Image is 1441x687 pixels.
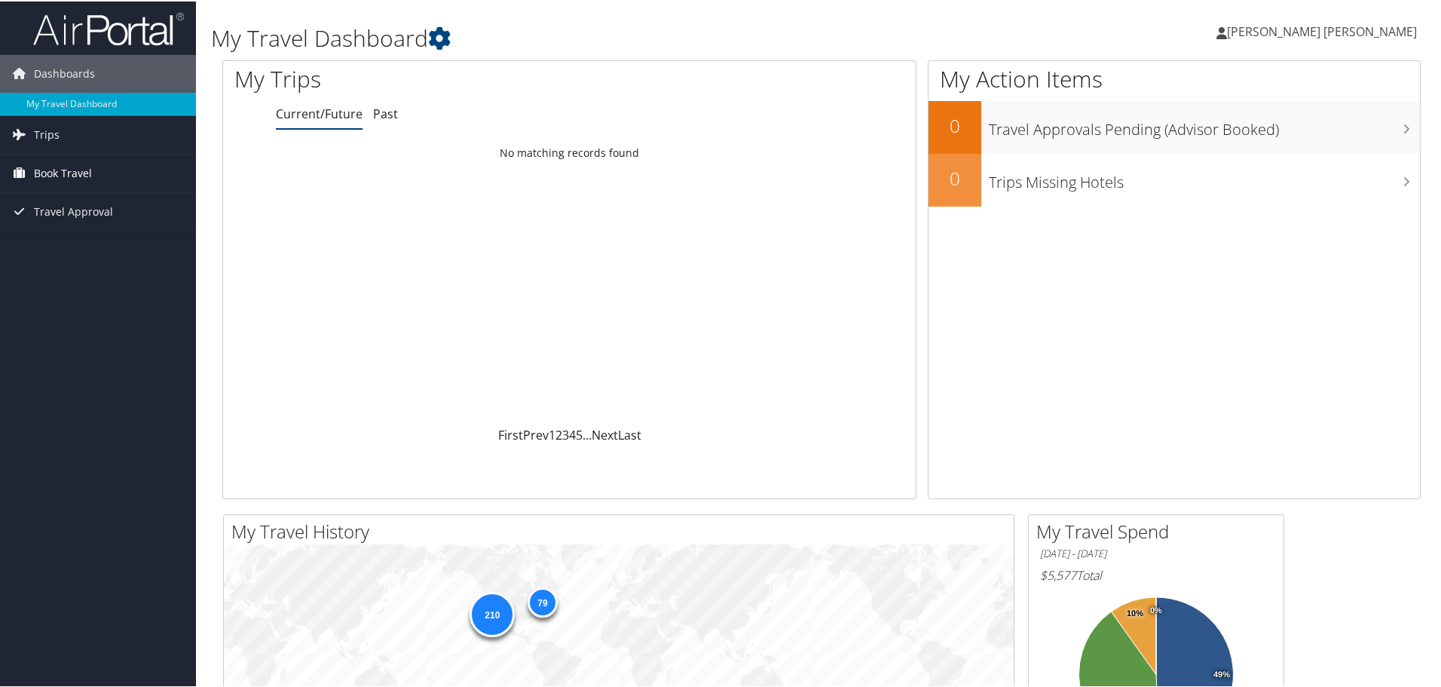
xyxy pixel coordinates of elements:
[231,517,1014,543] h2: My Travel History
[33,10,184,45] img: airportal-logo.png
[549,425,555,442] a: 1
[592,425,618,442] a: Next
[618,425,641,442] a: Last
[470,590,515,636] div: 210
[34,153,92,191] span: Book Travel
[569,425,576,442] a: 4
[1040,566,1076,582] span: $5,577
[528,586,558,616] div: 79
[1040,566,1272,582] h6: Total
[1213,669,1230,678] tspan: 49%
[523,425,549,442] a: Prev
[583,425,592,442] span: …
[373,104,398,121] a: Past
[211,21,1025,53] h1: My Travel Dashboard
[1150,605,1162,614] tspan: 0%
[223,138,916,165] td: No matching records found
[929,164,981,190] h2: 0
[498,425,523,442] a: First
[576,425,583,442] a: 5
[929,152,1420,205] a: 0Trips Missing Hotels
[1040,545,1272,560] h6: [DATE] - [DATE]
[34,54,95,91] span: Dashboards
[989,163,1420,192] h3: Trips Missing Hotels
[929,62,1420,94] h1: My Action Items
[929,112,981,137] h2: 0
[1227,22,1417,38] span: [PERSON_NAME] [PERSON_NAME]
[555,425,562,442] a: 2
[234,62,616,94] h1: My Trips
[1036,517,1283,543] h2: My Travel Spend
[562,425,569,442] a: 3
[1216,8,1432,53] a: [PERSON_NAME] [PERSON_NAME]
[989,110,1420,139] h3: Travel Approvals Pending (Advisor Booked)
[929,100,1420,152] a: 0Travel Approvals Pending (Advisor Booked)
[1127,608,1143,617] tspan: 10%
[34,192,113,229] span: Travel Approval
[276,104,363,121] a: Current/Future
[34,115,60,152] span: Trips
